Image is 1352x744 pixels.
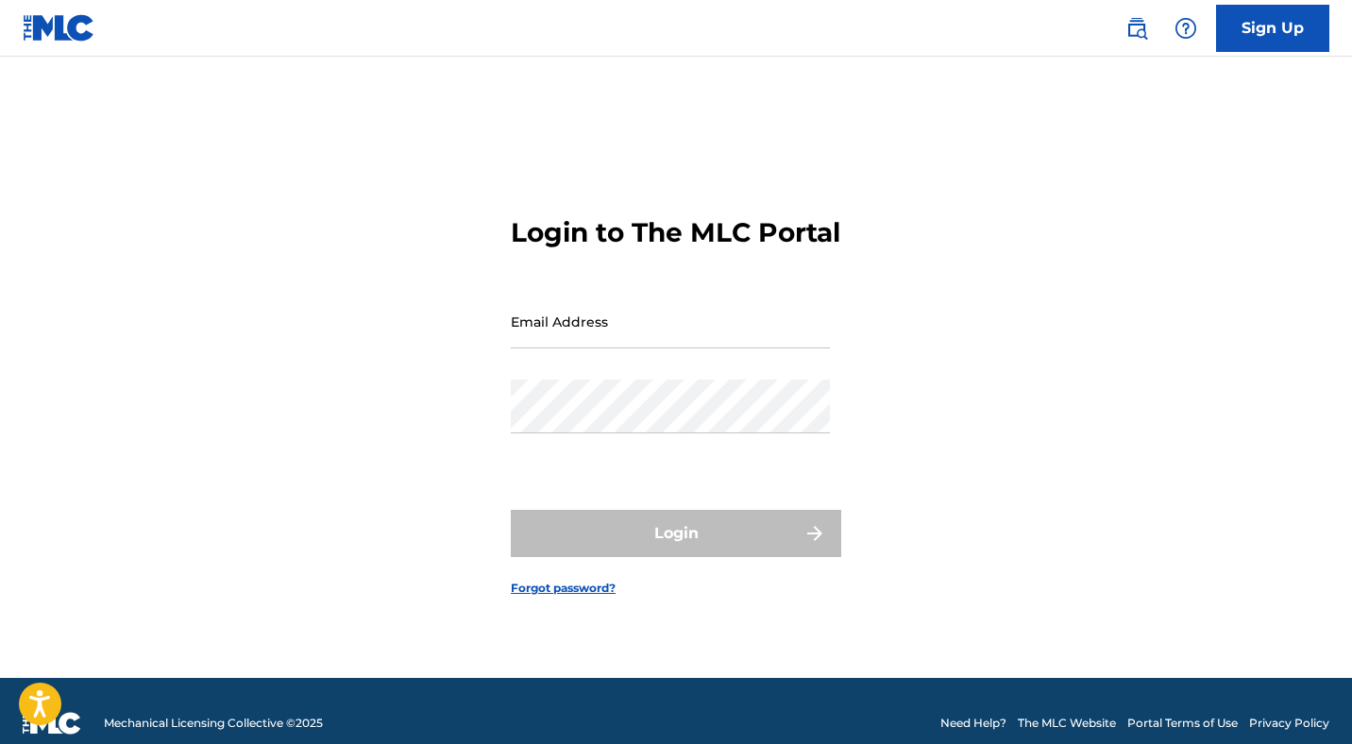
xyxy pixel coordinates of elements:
a: Public Search [1118,9,1156,47]
span: Mechanical Licensing Collective © 2025 [104,715,323,732]
img: MLC Logo [23,14,95,42]
a: Portal Terms of Use [1127,715,1238,732]
iframe: Chat Widget [1258,653,1352,744]
a: Privacy Policy [1249,715,1329,732]
div: Help [1167,9,1205,47]
a: The MLC Website [1018,715,1116,732]
h3: Login to The MLC Portal [511,216,840,249]
img: logo [23,712,81,735]
a: Forgot password? [511,580,616,597]
a: Sign Up [1216,5,1329,52]
img: help [1175,17,1197,40]
img: search [1125,17,1148,40]
a: Need Help? [940,715,1006,732]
